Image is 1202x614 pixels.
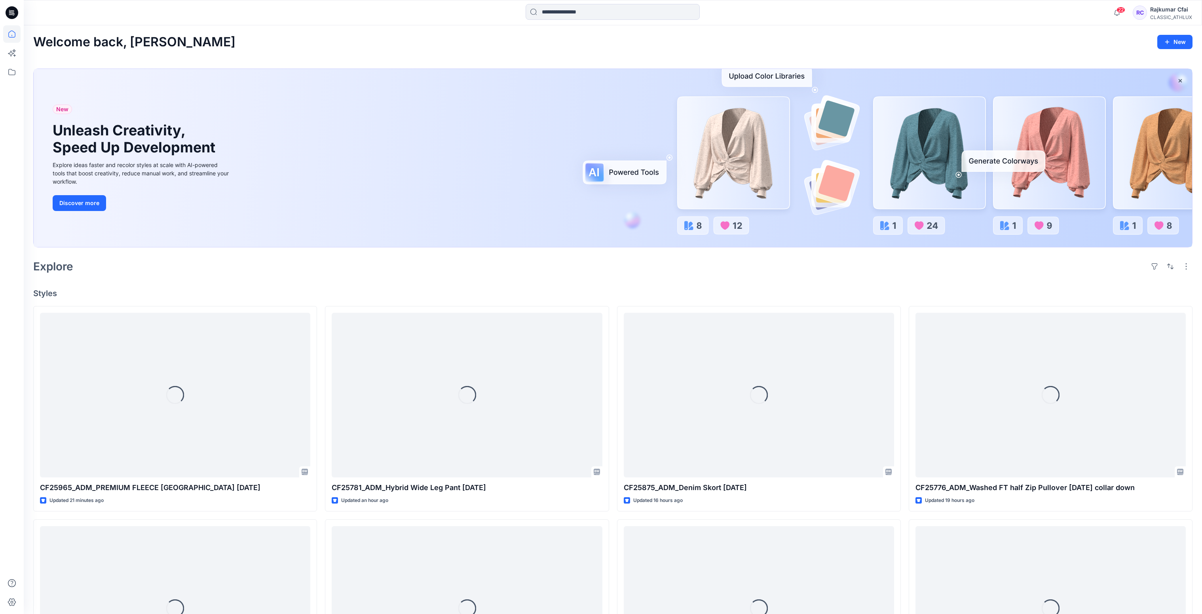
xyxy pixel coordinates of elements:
[925,496,974,505] p: Updated 19 hours ago
[341,496,388,505] p: Updated an hour ago
[624,482,894,493] p: CF25875_ADM_Denim Skort [DATE]
[915,482,1186,493] p: CF25776_ADM_Washed FT half Zip Pullover [DATE] collar down
[53,195,231,211] a: Discover more
[56,105,68,114] span: New
[33,260,73,273] h2: Explore
[633,496,683,505] p: Updated 16 hours ago
[53,122,219,156] h1: Unleash Creativity, Speed Up Development
[1150,14,1192,20] div: CLASSIC_ATHLUX
[1150,5,1192,14] div: Rajkumar Cfai
[33,35,235,49] h2: Welcome back, [PERSON_NAME]
[40,482,310,493] p: CF25965_ADM_PREMIUM FLEECE [GEOGRAPHIC_DATA] [DATE]
[1117,7,1125,13] span: 22
[53,195,106,211] button: Discover more
[33,289,1193,298] h4: Styles
[53,161,231,186] div: Explore ideas faster and recolor styles at scale with AI-powered tools that boost creativity, red...
[1157,35,1193,49] button: New
[332,482,602,493] p: CF25781_ADM_Hybrid Wide Leg Pant [DATE]
[1133,6,1147,20] div: RC
[49,496,104,505] p: Updated 21 minutes ago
